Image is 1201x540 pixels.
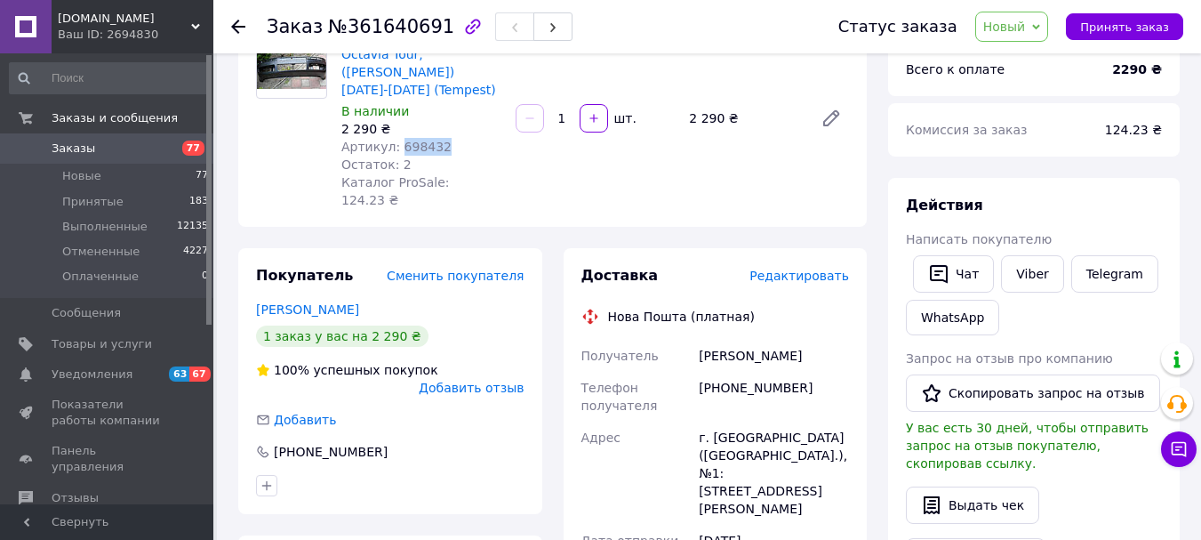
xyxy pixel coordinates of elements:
input: Поиск [9,62,210,94]
button: Принять заказ [1066,13,1183,40]
span: Товары и услуги [52,336,152,352]
div: 2 290 ₴ [341,120,501,138]
div: 2 290 ₴ [682,106,806,131]
span: 77 [182,141,204,156]
span: Адрес [581,431,621,445]
span: Комиссия за заказ [906,123,1028,137]
span: Запрос на отзыв про компанию [906,351,1113,366]
span: В наличии [341,104,409,118]
span: 100% [274,363,309,377]
span: Новый [983,20,1026,34]
div: г. [GEOGRAPHIC_DATA] ([GEOGRAPHIC_DATA].), №1: [STREET_ADDRESS][PERSON_NAME] [695,422,853,525]
span: Принять заказ [1080,20,1169,34]
div: [PHONE_NUMBER] [272,443,389,461]
span: Заказы и сообщения [52,110,178,126]
span: kyzovoptika.com.ua [58,11,191,27]
a: [PERSON_NAME] [256,302,359,317]
span: 4227 [183,244,208,260]
span: Написать покупателю [906,232,1052,246]
span: 63 [169,367,189,382]
span: 124.23 ₴ [1105,123,1162,137]
span: Остаток: 2 [341,157,412,172]
span: Оплаченные [62,269,139,285]
div: Вернуться назад [231,18,245,36]
span: Показатели работы компании [52,397,164,429]
button: Выдать чек [906,487,1039,524]
div: [PERSON_NAME] [695,340,853,372]
a: Viber [1001,255,1063,293]
span: Телефон получателя [581,381,658,413]
div: Ваш ID: 2694830 [58,27,213,43]
b: 2290 ₴ [1112,62,1162,77]
span: Сообщения [52,305,121,321]
a: WhatsApp [906,300,999,335]
img: Бампер передний Skoda Octavia Tour, (Шкода Октавия Тур) 2000-2010 (Tempest) [257,37,326,90]
span: Доставка [581,267,659,284]
span: Артикул: 698432 [341,140,452,154]
div: успешных покупок [256,361,438,379]
span: У вас есть 30 дней, чтобы отправить запрос на отзыв покупателю, скопировав ссылку. [906,421,1149,471]
div: [PHONE_NUMBER] [695,372,853,422]
span: Редактировать [749,269,849,283]
a: Редактировать [813,101,849,136]
span: 67 [189,367,210,382]
span: №361640691 [328,16,454,37]
span: Заказ [267,16,323,37]
div: Статус заказа [838,18,957,36]
span: Выполненные [62,219,148,235]
span: Добавить [274,413,336,427]
div: Нова Пошта (платная) [604,308,759,326]
div: шт. [610,109,638,127]
span: Действия [906,197,983,214]
span: 183 [189,194,208,210]
span: Получатель [581,349,659,363]
div: 1 заказ у вас на 2 290 ₴ [256,326,428,347]
span: Уведомления [52,367,132,383]
span: Добавить отзыв [419,381,524,395]
button: Чат [913,255,994,293]
span: 77 [196,168,208,184]
span: Принятые [62,194,124,210]
button: Чат с покупателем [1161,431,1197,467]
a: Бампер передний Skoda Octavia Tour, ([PERSON_NAME]) [DATE]-[DATE] (Tempest) [341,29,500,97]
span: Отзывы [52,490,99,506]
span: 0 [202,269,208,285]
a: Telegram [1071,255,1158,293]
span: Заказы [52,141,95,157]
span: 12135 [177,219,208,235]
span: Панель управления [52,443,164,475]
span: Сменить покупателя [387,269,524,283]
span: Каталог ProSale: 124.23 ₴ [341,175,449,207]
span: Покупатель [256,267,353,284]
span: Новые [62,168,101,184]
span: Отмененные [62,244,140,260]
button: Скопировать запрос на отзыв [906,375,1160,412]
span: Всего к оплате [906,62,1005,77]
